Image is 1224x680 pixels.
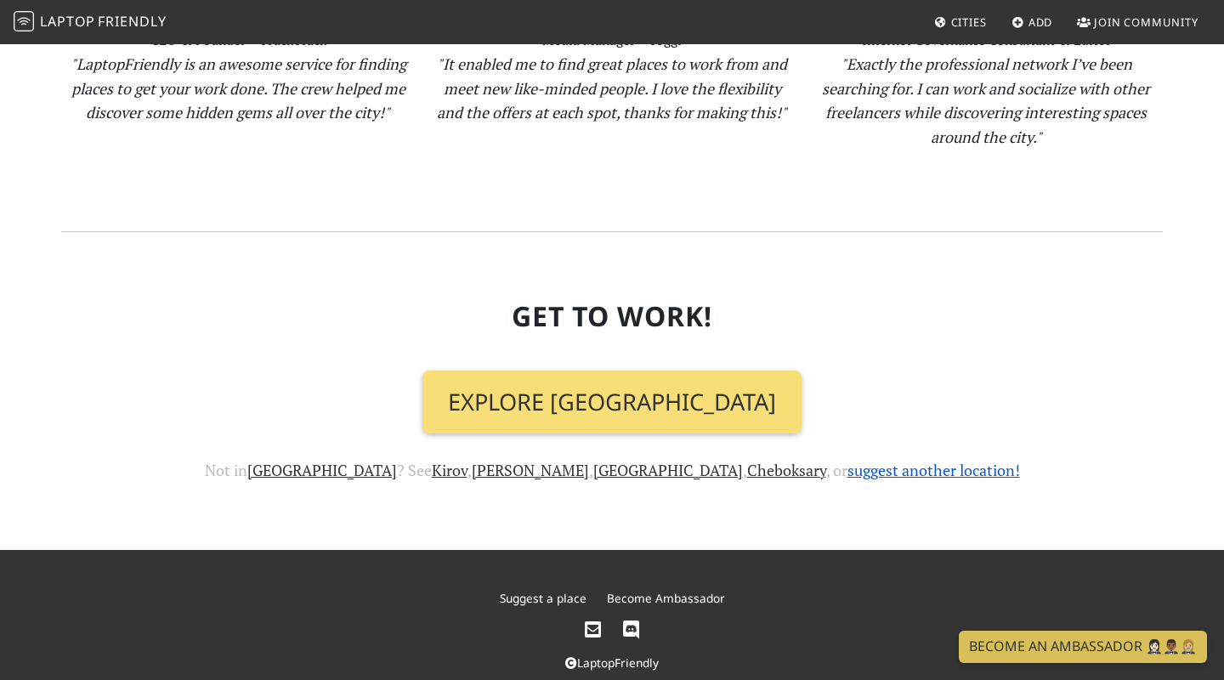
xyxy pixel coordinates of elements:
a: Suggest a place [500,590,586,606]
a: Cities [927,7,994,37]
a: Add [1005,7,1060,37]
a: LaptopFriendly LaptopFriendly [14,8,167,37]
em: "It enabled me to find great places to work from and meet new like-minded people. I love the flex... [437,54,787,123]
span: Friendly [98,12,166,31]
h2: Get To Work! [61,300,1163,332]
a: [GEOGRAPHIC_DATA] [593,460,743,480]
span: Cities [951,14,987,30]
a: [PERSON_NAME] [472,460,589,480]
a: Cheboksary [747,460,826,480]
a: suggest another location! [847,460,1020,480]
a: Join Community [1070,7,1205,37]
a: Kirov [432,460,467,480]
span: Add [1028,14,1053,30]
a: Explore [GEOGRAPHIC_DATA] [422,371,802,433]
em: "LaptopFriendly is an awesome service for finding places to get your work done. The crew helped m... [71,54,406,123]
a: LaptopFriendly [565,654,659,671]
a: [GEOGRAPHIC_DATA] [247,460,397,480]
a: Become an Ambassador 🤵🏻‍♀️🤵🏾‍♂️🤵🏼‍♀️ [959,631,1207,663]
em: "Exactly the professional network I’ve been searching for. I can work and socialize with other fr... [822,54,1150,147]
a: Become Ambassador [607,590,725,606]
span: Join Community [1094,14,1198,30]
img: LaptopFriendly [14,11,34,31]
span: Laptop [40,12,95,31]
span: Not in ? See , , , , or [205,460,1020,480]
